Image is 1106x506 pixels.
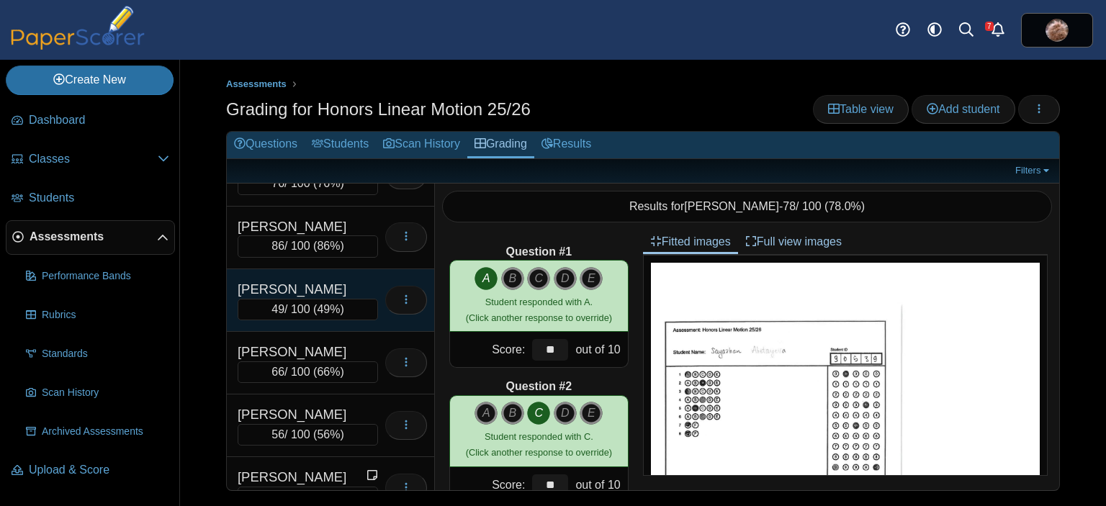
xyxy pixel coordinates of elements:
[501,267,524,290] i: B
[466,431,612,458] small: (Click another response to override)
[527,267,550,290] i: C
[828,200,860,212] span: 78.0%
[238,424,378,446] div: / 100 ( )
[271,303,284,315] span: 49
[42,386,169,400] span: Scan History
[6,65,174,94] a: Create New
[238,343,378,361] div: [PERSON_NAME]
[1046,19,1069,42] span: Jean-Paul Whittall
[534,132,598,158] a: Results
[238,173,378,194] div: / 100 ( )
[6,220,175,255] a: Assessments
[6,6,150,50] img: PaperScorer
[317,240,340,252] span: 86%
[42,269,169,284] span: Performance Bands
[227,132,305,158] a: Questions
[450,467,529,502] div: Score:
[238,235,378,257] div: / 100 ( )
[238,361,378,383] div: / 100 ( )
[20,259,175,294] a: Performance Bands
[467,132,534,158] a: Grading
[305,132,376,158] a: Students
[475,402,498,425] i: A
[572,467,627,502] div: out of 10
[1046,19,1069,42] img: ps.7gEweUQfp4xW3wTN
[317,428,340,441] span: 56%
[20,337,175,371] a: Standards
[6,181,175,216] a: Students
[376,132,467,158] a: Scan History
[475,267,498,290] i: A
[684,200,779,212] span: [PERSON_NAME]
[783,200,796,212] span: 78
[982,14,1014,46] a: Alerts
[485,431,593,442] span: Student responded with C.
[6,104,175,138] a: Dashboard
[485,297,593,307] span: Student responded with A.
[442,191,1052,222] div: Results for - / 100 ( )
[29,151,158,167] span: Classes
[6,40,150,52] a: PaperScorer
[643,230,738,254] a: Fitted images
[20,376,175,410] a: Scan History
[317,366,340,378] span: 66%
[1021,13,1093,48] a: ps.7gEweUQfp4xW3wTN
[238,405,378,424] div: [PERSON_NAME]
[222,76,290,94] a: Assessments
[580,402,603,425] i: E
[580,267,603,290] i: E
[450,332,529,367] div: Score:
[271,428,284,441] span: 56
[317,303,340,315] span: 49%
[271,240,284,252] span: 86
[554,402,577,425] i: D
[42,425,169,439] span: Archived Assessments
[271,177,284,189] span: 76
[226,97,531,122] h1: Grading for Honors Linear Motion 25/26
[6,453,175,488] a: Upload & Score
[42,347,169,361] span: Standards
[506,244,572,260] b: Question #1
[738,230,849,254] a: Full view images
[29,462,169,478] span: Upload & Score
[927,103,999,115] span: Add student
[506,379,572,394] b: Question #2
[1012,163,1056,178] a: Filters
[466,297,612,323] small: (Click another response to override)
[238,280,378,299] div: [PERSON_NAME]
[29,112,169,128] span: Dashboard
[271,366,284,378] span: 66
[527,402,550,425] i: C
[572,332,627,367] div: out of 10
[813,95,909,124] a: Table view
[501,402,524,425] i: B
[30,229,157,245] span: Assessments
[20,415,175,449] a: Archived Assessments
[828,103,894,115] span: Table view
[238,299,378,320] div: / 100 ( )
[29,190,169,206] span: Students
[912,95,1015,124] a: Add student
[317,177,340,189] span: 76%
[6,143,175,177] a: Classes
[20,298,175,333] a: Rubrics
[238,468,367,487] div: [PERSON_NAME]
[554,267,577,290] i: D
[42,308,169,322] span: Rubrics
[226,78,287,89] span: Assessments
[238,217,378,236] div: [PERSON_NAME]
